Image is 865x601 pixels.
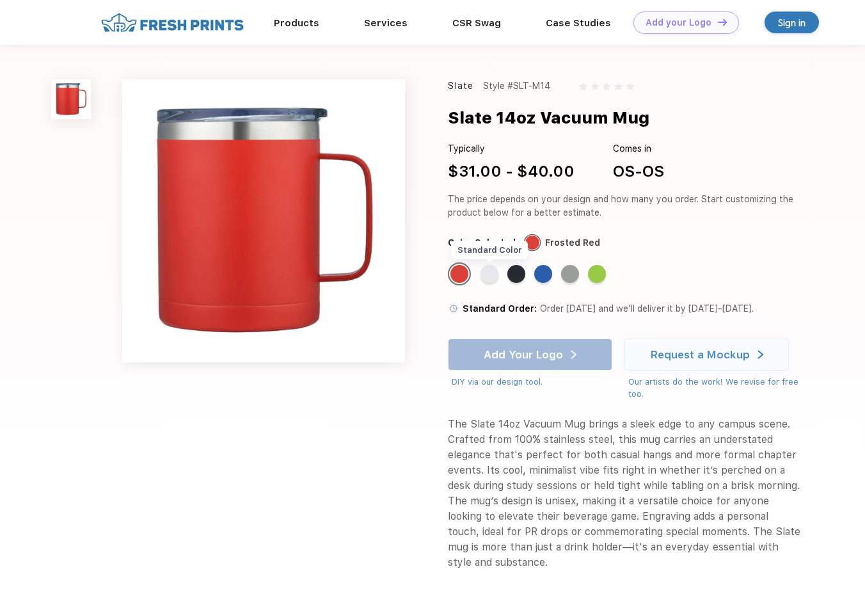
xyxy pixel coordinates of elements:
[603,83,610,90] img: gray_star.svg
[591,83,599,90] img: gray_star.svg
[778,15,805,30] div: Sign in
[614,83,622,90] img: gray_star.svg
[448,106,649,130] div: Slate 14oz Vacuum Mug
[448,160,575,183] div: $31.00 - $40.00
[561,265,579,283] div: Frosted Gray
[448,79,473,93] div: Slate
[507,265,525,283] div: Frosted Black
[628,376,802,401] div: Our artists do the work! We revise for free too.
[480,265,498,283] div: Frosted White
[626,83,634,90] img: gray_star.svg
[448,303,459,314] img: standard order
[448,142,575,156] div: Typically
[579,83,587,90] img: gray_star.svg
[613,142,664,156] div: Comes in
[450,265,468,283] div: Frosted Red
[274,17,319,29] a: Products
[758,350,763,360] img: white arrow
[540,303,754,314] span: Order [DATE] and we’ll deliver it by [DATE]–[DATE].
[651,348,750,361] div: Request a Mockup
[588,265,606,283] div: Frosted Green
[718,19,727,26] img: DT
[534,265,552,283] div: Frosted Blue
[97,12,248,34] img: fo%20logo%202.webp
[765,12,819,33] a: Sign in
[122,79,404,362] img: func=resize&h=640
[646,17,711,28] div: Add your Logo
[448,193,802,220] div: The price depends on your design and how many you order. Start customizing the product below for ...
[364,17,408,29] a: Services
[483,79,550,93] div: Style #SLT-M14
[545,236,600,250] div: Frosted Red
[463,303,537,314] span: Standard Order:
[448,417,802,570] div: The Slate 14oz Vacuum Mug brings a sleek edge to any campus scene. Crafted from 100% stainless st...
[51,79,91,119] img: func=resize&h=100
[452,376,612,389] div: DIY via our design tool.
[613,160,664,183] div: OS-OS
[452,17,501,29] a: CSR Swag
[448,236,518,250] div: Color Selected:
